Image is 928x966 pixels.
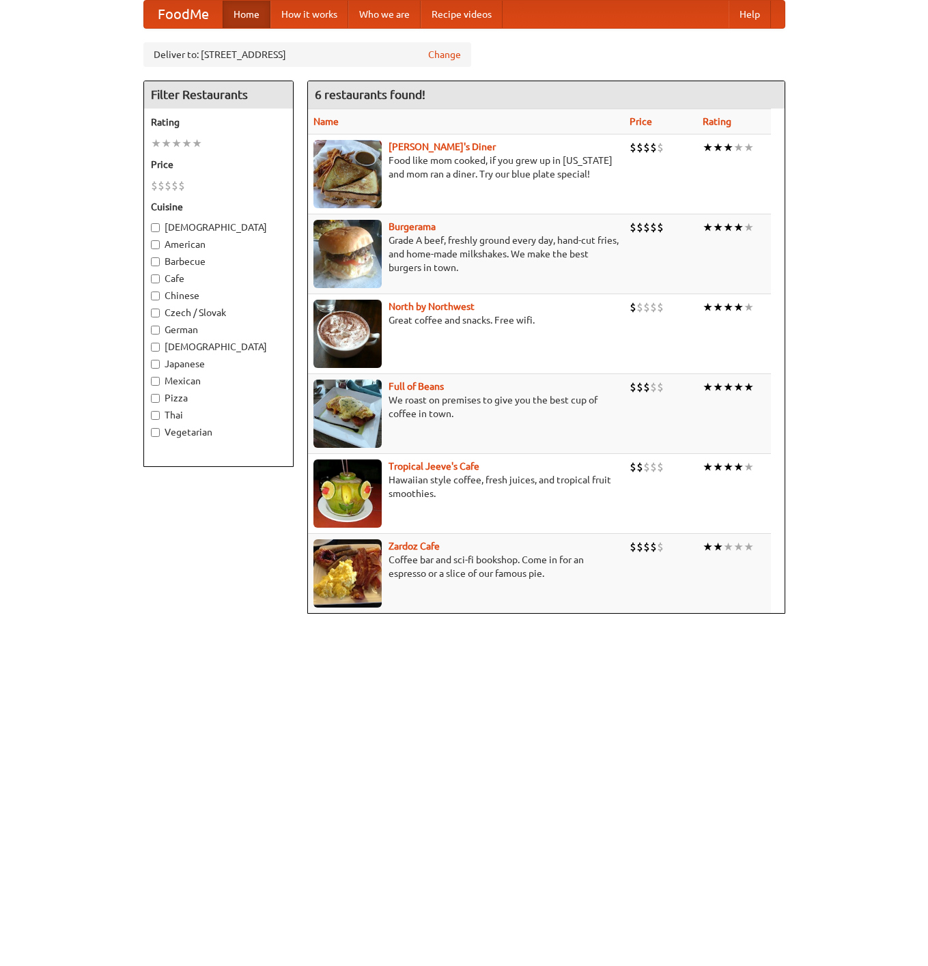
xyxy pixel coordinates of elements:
[636,300,643,315] li: $
[151,136,161,151] li: ★
[733,539,744,554] li: ★
[151,377,160,386] input: Mexican
[151,357,286,371] label: Japanese
[313,300,382,368] img: north.jpg
[630,539,636,554] li: $
[723,380,733,395] li: ★
[313,393,619,421] p: We roast on premises to give you the best cup of coffee in town.
[151,115,286,129] h5: Rating
[389,221,436,232] a: Burgerama
[313,380,382,448] img: beans.jpg
[151,240,160,249] input: American
[630,116,652,127] a: Price
[161,136,171,151] li: ★
[389,141,496,152] a: [PERSON_NAME]'s Diner
[723,459,733,474] li: ★
[713,140,723,155] li: ★
[657,140,664,155] li: $
[744,140,754,155] li: ★
[744,539,754,554] li: ★
[421,1,503,28] a: Recipe videos
[428,48,461,61] a: Change
[178,178,185,193] li: $
[389,461,479,472] a: Tropical Jeeve's Cafe
[703,539,713,554] li: ★
[151,323,286,337] label: German
[703,300,713,315] li: ★
[723,220,733,235] li: ★
[151,391,286,405] label: Pizza
[144,81,293,109] h4: Filter Restaurants
[171,178,178,193] li: $
[729,1,771,28] a: Help
[348,1,421,28] a: Who we are
[151,257,160,266] input: Barbecue
[151,200,286,214] h5: Cuisine
[650,380,657,395] li: $
[636,140,643,155] li: $
[165,178,171,193] li: $
[630,459,636,474] li: $
[650,459,657,474] li: $
[643,220,650,235] li: $
[313,140,382,208] img: sallys.jpg
[389,541,440,552] a: Zardoz Cafe
[151,292,160,300] input: Chinese
[643,539,650,554] li: $
[313,313,619,327] p: Great coffee and snacks. Free wifi.
[151,428,160,437] input: Vegetarian
[151,221,286,234] label: [DEMOGRAPHIC_DATA]
[643,140,650,155] li: $
[313,220,382,288] img: burgerama.jpg
[723,539,733,554] li: ★
[151,289,286,302] label: Chinese
[151,274,160,283] input: Cafe
[315,88,425,101] ng-pluralize: 6 restaurants found!
[151,309,160,317] input: Czech / Slovak
[703,220,713,235] li: ★
[703,140,713,155] li: ★
[389,381,444,392] a: Full of Beans
[733,220,744,235] li: ★
[313,154,619,181] p: Food like mom cooked, if you grew up in [US_STATE] and mom ran a diner. Try our blue plate special!
[158,178,165,193] li: $
[723,140,733,155] li: ★
[744,459,754,474] li: ★
[713,220,723,235] li: ★
[643,300,650,315] li: $
[650,220,657,235] li: $
[151,374,286,388] label: Mexican
[657,539,664,554] li: $
[650,140,657,155] li: $
[650,300,657,315] li: $
[733,459,744,474] li: ★
[643,459,650,474] li: $
[171,136,182,151] li: ★
[713,300,723,315] li: ★
[270,1,348,28] a: How it works
[713,380,723,395] li: ★
[630,300,636,315] li: $
[733,140,744,155] li: ★
[182,136,192,151] li: ★
[192,136,202,151] li: ★
[389,301,475,312] a: North by Northwest
[151,158,286,171] h5: Price
[657,380,664,395] li: $
[657,220,664,235] li: $
[143,42,471,67] div: Deliver to: [STREET_ADDRESS]
[733,300,744,315] li: ★
[744,300,754,315] li: ★
[636,380,643,395] li: $
[151,178,158,193] li: $
[657,459,664,474] li: $
[151,394,160,403] input: Pizza
[151,223,160,232] input: [DEMOGRAPHIC_DATA]
[151,340,286,354] label: [DEMOGRAPHIC_DATA]
[636,459,643,474] li: $
[657,300,664,315] li: $
[151,238,286,251] label: American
